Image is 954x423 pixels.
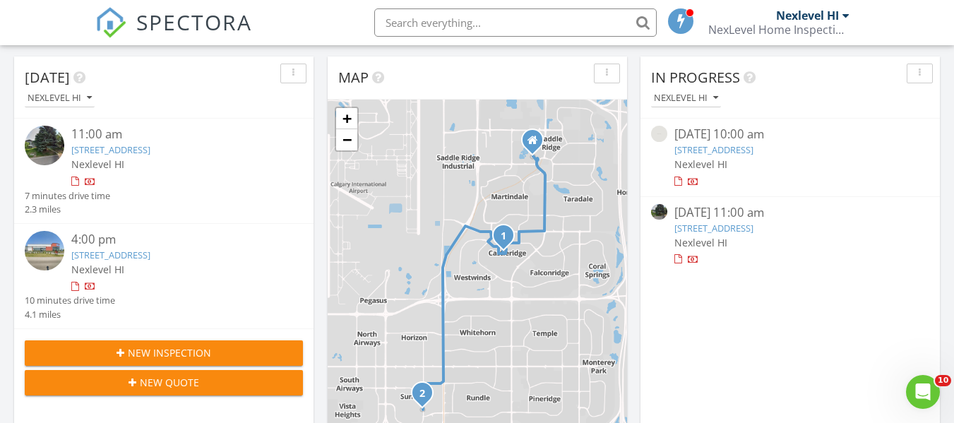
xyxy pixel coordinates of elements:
[336,129,357,150] a: Zoom out
[25,294,115,307] div: 10 minutes drive time
[419,389,425,399] i: 2
[25,89,95,108] button: Nexlevel HI
[71,157,124,171] span: Nexlevel HI
[674,204,906,222] div: [DATE] 11:00 am
[503,235,512,244] div: 12 Castlegrove Pl NE, Calgary, AB T3J 1S2
[674,236,727,249] span: Nexlevel HI
[776,8,839,23] div: Nexlevel HI
[336,108,357,129] a: Zoom in
[674,222,753,234] a: [STREET_ADDRESS]
[374,8,657,37] input: Search everything...
[25,231,64,270] img: streetview
[651,126,929,189] a: [DATE] 10:00 am [STREET_ADDRESS] Nexlevel HI
[136,7,252,37] span: SPECTORA
[71,231,280,249] div: 4:00 pm
[674,126,906,143] div: [DATE] 10:00 am
[25,231,303,321] a: 4:00 pm [STREET_ADDRESS] Nexlevel HI 10 minutes drive time 4.1 miles
[28,93,92,103] div: Nexlevel HI
[25,370,303,395] button: New Quote
[532,140,541,148] div: 24 Saddle creek Terrace, Calgary AB T3J 4A5
[651,89,721,108] button: Nexlevel HI
[25,203,110,216] div: 2.3 miles
[906,375,940,409] iframe: Intercom live chat
[71,126,280,143] div: 11:00 am
[25,126,303,216] a: 11:00 am [STREET_ADDRESS] Nexlevel HI 7 minutes drive time 2.3 miles
[25,189,110,203] div: 7 minutes drive time
[95,19,252,49] a: SPECTORA
[708,23,849,37] div: NexLevel Home Inspections
[651,204,667,220] img: streetview
[654,93,718,103] div: Nexlevel HI
[651,68,740,87] span: In Progress
[338,68,369,87] span: Map
[140,375,199,390] span: New Quote
[71,249,150,261] a: [STREET_ADDRESS]
[25,340,303,366] button: New Inspection
[25,68,70,87] span: [DATE]
[25,308,115,321] div: 4.1 miles
[651,126,667,142] img: streetview
[128,345,211,360] span: New Inspection
[71,143,150,156] a: [STREET_ADDRESS]
[935,375,951,386] span: 10
[651,204,929,267] a: [DATE] 11:00 am [STREET_ADDRESS] Nexlevel HI
[71,263,124,276] span: Nexlevel HI
[95,7,126,38] img: The Best Home Inspection Software - Spectora
[422,393,431,401] div: 2255 32 St NE 5114, Calgary, AB T1Y 6E8
[674,143,753,156] a: [STREET_ADDRESS]
[25,126,64,165] img: streetview
[501,232,506,242] i: 1
[674,157,727,171] span: Nexlevel HI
